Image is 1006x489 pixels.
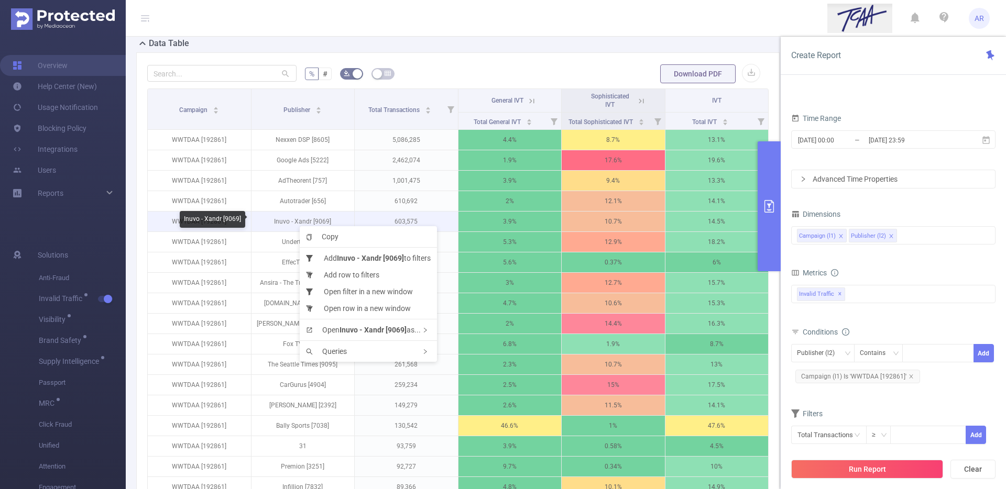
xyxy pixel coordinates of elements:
p: 5.6% [458,252,562,272]
i: Filter menu [546,113,561,129]
p: Google Ads [5222] [251,150,355,170]
input: Start date [797,133,882,147]
div: icon: rightAdvanced Time Properties [792,170,995,188]
p: 13% [665,354,769,374]
p: Inuvo - Xandr [9069] [251,212,355,231]
p: 6.8% [458,334,562,354]
p: 18.2% [665,232,769,252]
p: WWTDAA [192861] [148,375,251,395]
span: Reports [38,189,63,197]
span: Conditions [803,328,849,336]
li: Publisher (l2) [849,229,897,242]
p: 93,759 [355,436,458,456]
p: 14.4% [562,314,665,334]
li: Open filter in a new window [300,283,437,300]
i: icon: close [838,234,844,240]
i: icon: table [385,70,391,76]
i: icon: caret-down [527,121,532,124]
p: 3% [458,273,562,293]
i: icon: caret-up [722,117,728,120]
div: Sort [213,105,219,112]
p: 3.9% [458,436,562,456]
button: Download PDF [660,64,736,83]
div: Sort [638,117,644,124]
p: Premion [3251] [251,457,355,476]
i: Filter menu [753,113,768,129]
p: [PERSON_NAME] Blue Book [8532] [251,314,355,334]
p: 0.37% [562,252,665,272]
p: 1% [562,416,665,436]
p: 15.3% [665,293,769,313]
div: Publisher (l2) [851,229,886,243]
p: 16.3% [665,314,769,334]
p: 2,462,074 [355,150,458,170]
i: icon: caret-up [527,117,532,120]
i: icon: info-circle [842,328,849,336]
p: 149,279 [355,395,458,415]
h2: Data Table [149,37,189,50]
p: WWTDAA [192861] [148,416,251,436]
p: 12.1% [562,191,665,211]
p: 130,542 [355,416,458,436]
a: Integrations [13,139,78,160]
input: End date [868,133,953,147]
p: 2% [458,314,562,334]
p: 2.5% [458,375,562,395]
a: Blocking Policy [13,118,86,139]
p: WWTDAA [192861] [148,354,251,374]
p: WWTDAA [192861] [148,436,251,456]
span: Time Range [791,114,841,123]
li: Open row in a new window [300,300,437,317]
i: icon: caret-up [425,105,431,108]
a: Users [13,160,56,181]
p: 3.9% [458,171,562,191]
div: Sort [425,105,431,112]
i: icon: caret-down [316,109,322,113]
span: Queries [306,347,347,355]
p: 10.7% [562,212,665,231]
p: 610,692 [355,191,458,211]
span: General IVT [491,97,523,104]
span: Unified [39,435,126,456]
p: WWTDAA [192861] [148,334,251,354]
p: 3.9% [458,212,562,231]
li: Add to filters [300,250,437,266]
i: icon: close [889,234,894,240]
p: 46.6% [458,416,562,436]
span: Solutions [38,244,68,265]
span: IVT [712,97,721,104]
span: Attention [39,456,126,477]
i: icon: right [800,176,806,182]
p: 15.7% [665,273,769,293]
span: Brand Safety [39,337,85,344]
p: 6% [665,252,769,272]
p: CarGurus [4904] [251,375,355,395]
li: Add row to filters [300,266,437,283]
i: icon: caret-down [425,109,431,113]
p: 15% [562,375,665,395]
span: AR [975,8,984,29]
i: icon: caret-down [213,109,219,113]
div: Publisher (l2) [797,344,842,362]
span: Sophisticated IVT [591,93,629,108]
p: 2% [458,191,562,211]
button: Add [974,344,994,362]
p: WWTDAA [192861] [148,395,251,415]
p: 1,001,475 [355,171,458,191]
p: 259,234 [355,375,458,395]
p: WWTDAA [192861] [148,191,251,211]
button: Add [966,426,986,444]
i: icon: down [881,432,887,439]
span: # [323,70,327,78]
a: Reports [38,183,63,204]
li: Campaign (l1) [797,229,847,242]
i: Filter menu [443,89,458,129]
p: 10% [665,457,769,476]
span: Create Report [791,50,841,60]
p: AdTheorent [757] [251,171,355,191]
span: Filters [791,409,823,418]
p: Nexxen DSP [8605] [251,130,355,150]
p: 47.6% [665,416,769,436]
div: Contains [860,344,893,362]
p: 14.5% [665,212,769,231]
